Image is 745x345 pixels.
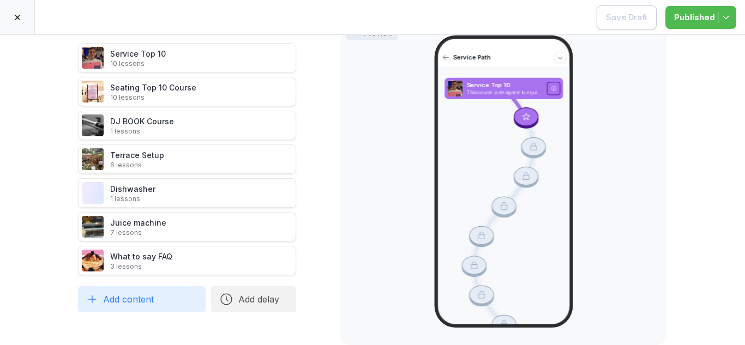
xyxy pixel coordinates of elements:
[665,6,736,29] button: Published
[82,81,104,102] img: mxpdlg2ydl385stwaqnbhuh4.png
[110,161,164,170] p: 6 lessons
[82,250,104,271] img: u4z16joy1tc1izvss22pflnu.png
[606,11,647,23] div: Save Draft
[82,114,104,136] img: xh8gm67nn1j2sbno4qs2o7jn.png
[78,43,296,72] div: Service Top 1010 lessons
[447,81,462,97] img: d7p8lasgvyy162n8f4ejf4q3.png
[78,144,296,174] div: Terrace Setup6 lessons
[110,262,172,271] p: 3 lessons
[674,11,728,23] div: Published
[110,217,166,237] div: Juice machine
[78,77,296,106] div: Seating Top 10 Course10 lessons
[110,183,155,203] div: Dishwasher
[82,216,104,238] img: q04ugz17koqghbhzvqbge1kb.png
[110,228,166,237] p: 7 lessons
[110,149,164,170] div: Terrace Setup
[466,81,543,90] p: Service Top 10
[110,93,196,102] p: 10 lessons
[453,53,551,62] p: Service Path
[597,5,657,29] button: Save Draft
[78,111,296,140] div: DJ BOOK Course1 lessons
[78,212,296,241] div: Juice machine7 lessons
[78,178,296,208] div: Dishwasher1 lessons
[78,286,206,312] button: Add content
[110,116,174,136] div: DJ BOOK Course
[110,48,166,68] div: Service Top 10
[110,59,166,68] p: 10 lessons
[466,90,543,96] p: This course is designed to equip [PERSON_NAME] Pancakes employees with the essential skills and s...
[110,127,174,136] p: 1 lessons
[110,82,196,102] div: Seating Top 10 Course
[211,286,296,312] button: Add delay
[78,246,296,275] div: What to say FAQ3 lessons
[110,195,155,203] p: 1 lessons
[82,148,104,170] img: lbu6dl8b4dzsywn6w9d9rc2n.png
[110,251,172,271] div: What to say FAQ
[82,47,104,69] img: d7p8lasgvyy162n8f4ejf4q3.png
